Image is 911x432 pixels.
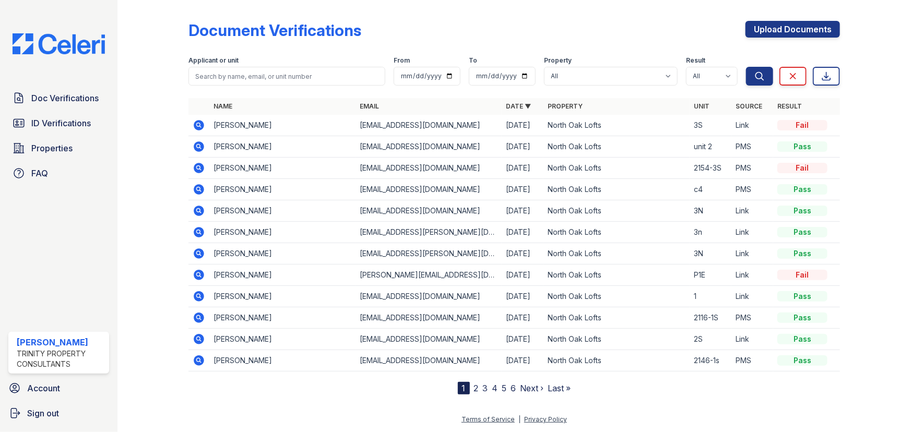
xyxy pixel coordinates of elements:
td: North Oak Lofts [543,307,690,329]
a: Next › [520,383,544,393]
td: [DATE] [502,136,543,158]
td: North Oak Lofts [543,179,690,200]
a: 4 [492,383,498,393]
td: PMS [731,179,773,200]
td: unit 2 [690,136,731,158]
div: Pass [777,248,827,259]
td: North Oak Lofts [543,243,690,265]
a: Source [736,102,762,110]
a: Doc Verifications [8,88,109,109]
td: PMS [731,307,773,329]
td: North Oak Lofts [543,329,690,350]
td: P1E [690,265,731,286]
div: Trinity Property Consultants [17,349,105,369]
div: [PERSON_NAME] [17,336,105,349]
div: Fail [777,120,827,130]
td: [EMAIL_ADDRESS][DOMAIN_NAME] [356,158,502,179]
a: Email [360,102,379,110]
td: [DATE] [502,350,543,371]
td: [PERSON_NAME] [209,179,356,200]
td: [PERSON_NAME] [209,222,356,243]
td: PMS [731,158,773,179]
td: 2S [690,329,731,350]
td: [PERSON_NAME] [209,286,356,307]
span: Doc Verifications [31,92,99,104]
a: Name [214,102,232,110]
span: Account [27,382,60,394]
label: Result [686,56,705,65]
div: Pass [777,291,827,302]
a: ID Verifications [8,113,109,134]
td: 2116-1S [690,307,731,329]
a: Unit [694,102,709,110]
div: Pass [777,184,827,195]
input: Search by name, email, or unit number [188,67,385,86]
td: [PERSON_NAME] [209,115,356,136]
a: Properties [8,138,109,159]
span: Properties [31,142,73,154]
div: Pass [777,313,827,323]
td: [EMAIL_ADDRESS][PERSON_NAME][DOMAIN_NAME] [356,243,502,265]
div: Fail [777,270,827,280]
td: Link [731,222,773,243]
a: 3 [483,383,488,393]
div: | [518,415,520,423]
a: Property [548,102,583,110]
td: [EMAIL_ADDRESS][PERSON_NAME][DOMAIN_NAME] [356,222,502,243]
td: c4 [690,179,731,200]
a: Terms of Service [462,415,515,423]
span: ID Verifications [31,117,91,129]
a: FAQ [8,163,109,184]
td: [PERSON_NAME] [209,350,356,371]
td: [EMAIL_ADDRESS][DOMAIN_NAME] [356,286,502,307]
td: Link [731,286,773,307]
td: 1 [690,286,731,307]
td: [DATE] [502,243,543,265]
td: [PERSON_NAME] [209,307,356,329]
td: North Oak Lofts [543,200,690,222]
td: Link [731,243,773,265]
td: North Oak Lofts [543,350,690,371]
td: North Oak Lofts [543,265,690,286]
td: PMS [731,136,773,158]
td: [PERSON_NAME] [209,329,356,350]
td: North Oak Lofts [543,286,690,307]
td: [EMAIL_ADDRESS][DOMAIN_NAME] [356,136,502,158]
td: [PERSON_NAME] [209,265,356,286]
div: Pass [777,334,827,344]
div: 1 [458,382,470,394]
a: Sign out [4,403,113,424]
td: Link [731,200,773,222]
div: Document Verifications [188,21,361,40]
td: [EMAIL_ADDRESS][DOMAIN_NAME] [356,115,502,136]
label: Property [544,56,572,65]
div: Pass [777,227,827,237]
td: [EMAIL_ADDRESS][DOMAIN_NAME] [356,200,502,222]
div: Pass [777,355,827,366]
div: Pass [777,141,827,152]
td: [EMAIL_ADDRESS][DOMAIN_NAME] [356,179,502,200]
td: [PERSON_NAME][EMAIL_ADDRESS][DOMAIN_NAME] [356,265,502,286]
a: Last » [548,383,571,393]
a: Upload Documents [746,21,840,38]
td: [DATE] [502,265,543,286]
td: North Oak Lofts [543,158,690,179]
span: FAQ [31,167,48,179]
a: Result [777,102,802,110]
a: 6 [511,383,516,393]
td: Link [731,265,773,286]
td: [EMAIL_ADDRESS][DOMAIN_NAME] [356,307,502,329]
td: [DATE] [502,222,543,243]
td: Link [731,115,773,136]
td: [PERSON_NAME] [209,158,356,179]
td: [PERSON_NAME] [209,243,356,265]
td: PMS [731,350,773,371]
a: 5 [502,383,507,393]
label: From [394,56,410,65]
td: North Oak Lofts [543,136,690,158]
div: Fail [777,163,827,173]
label: To [469,56,477,65]
td: [DATE] [502,179,543,200]
td: 3N [690,200,731,222]
td: [DATE] [502,158,543,179]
